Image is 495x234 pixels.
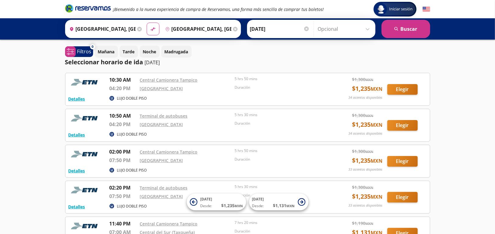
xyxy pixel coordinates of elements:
[140,77,198,83] a: Central Camionera Tampico
[117,96,147,101] p: LUJO DOBLE PISO
[318,21,372,37] input: Opcional
[287,204,295,208] small: MXN
[110,193,137,200] p: 07:50 PM
[140,122,183,127] a: [GEOGRAPHIC_DATA]
[352,220,374,226] span: $ 1,190
[250,21,310,37] input: Elegir Fecha
[366,149,374,154] small: MXN
[352,76,374,83] span: $ 1,300
[110,220,137,227] p: 11:40 PM
[120,46,138,58] button: Tarde
[387,120,418,131] button: Elegir
[366,113,374,118] small: MXN
[68,184,102,196] img: RESERVAMOS
[92,44,93,49] span: 0
[110,184,137,191] p: 02:20 PM
[235,157,326,162] p: Duración
[68,96,85,102] button: Detalles
[387,192,418,203] button: Elegir
[68,168,85,174] button: Detalles
[235,112,326,118] p: 5 hrs 30 mins
[352,84,383,93] span: $ 1,235
[117,168,147,173] p: LUJO DOBLE PISO
[371,193,383,200] small: MXN
[65,4,111,13] i: Brand Logo
[95,46,118,58] button: Mañana
[161,46,192,58] button: Madrugada
[68,204,85,210] button: Detalles
[252,204,264,209] span: Desde:
[352,192,383,201] span: $ 1,235
[143,48,156,55] p: Noche
[235,121,326,126] p: Duración
[68,112,102,124] img: RESERVAMOS
[352,156,383,165] span: $ 1,235
[252,197,264,202] span: [DATE]
[110,76,137,83] p: 10:30 AM
[110,148,137,155] p: 02:00 PM
[349,95,383,100] p: 34 asientos disponibles
[200,197,212,202] span: [DATE]
[140,113,188,119] a: Terminal de autobuses
[382,20,430,38] button: Buscar
[235,76,326,82] p: 5 hrs 50 mins
[140,149,198,155] a: Central Camionera Tampico
[235,85,326,90] p: Duración
[140,185,188,191] a: Terminal de autobuses
[352,148,374,154] span: $ 1,300
[110,121,137,128] p: 04:20 PM
[349,167,383,172] p: 33 asientos disponibles
[366,185,374,190] small: MXN
[163,21,232,37] input: Buscar Destino
[187,194,246,211] button: [DATE]Desde:$1,235MXN
[140,221,198,227] a: Central Camionera Tampico
[273,203,295,209] span: $ 1,131
[235,220,326,225] p: 7 hrs 20 mins
[352,184,374,190] span: $ 1,300
[98,48,115,55] p: Mañana
[68,132,85,138] button: Detalles
[371,86,383,92] small: MXN
[68,76,102,88] img: RESERVAMOS
[349,131,383,136] p: 34 asientos disponibles
[68,148,102,160] img: RESERVAMOS
[140,158,183,163] a: [GEOGRAPHIC_DATA]
[123,48,135,55] p: Tarde
[235,184,326,190] p: 5 hrs 30 mins
[387,6,415,12] span: Iniciar sesión
[65,46,93,57] button: 0Filtros
[249,194,309,211] button: [DATE]Desde:$1,131MXN
[366,221,374,226] small: MXN
[423,5,430,13] button: English
[67,21,136,37] input: Buscar Origen
[110,157,137,164] p: 07:50 PM
[140,193,183,199] a: [GEOGRAPHIC_DATA]
[68,220,102,232] img: RESERVAMOS
[221,203,243,209] span: $ 1,235
[235,204,243,208] small: MXN
[140,86,183,91] a: [GEOGRAPHIC_DATA]
[110,112,137,119] p: 10:50 AM
[117,204,147,209] p: LUJO DOBLE PISO
[352,120,383,129] span: $ 1,235
[165,48,188,55] p: Madrugada
[371,158,383,164] small: MXN
[387,84,418,95] button: Elegir
[65,58,143,67] p: Seleccionar horario de ida
[140,46,160,58] button: Noche
[117,132,147,137] p: LUJO DOBLE PISO
[387,156,418,167] button: Elegir
[366,77,374,82] small: MXN
[235,229,326,234] p: Duración
[77,48,92,55] p: Filtros
[235,148,326,154] p: 5 hrs 50 mins
[235,193,326,198] p: Duración
[65,4,111,15] a: Brand Logo
[371,122,383,128] small: MXN
[352,112,374,119] span: $ 1,300
[200,204,212,209] span: Desde:
[349,203,383,208] p: 33 asientos disponibles
[110,85,137,92] p: 04:20 PM
[113,6,324,12] em: ¡Bienvenido a la nueva experiencia de compra de Reservamos, una forma más sencilla de comprar tus...
[145,59,160,66] p: [DATE]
